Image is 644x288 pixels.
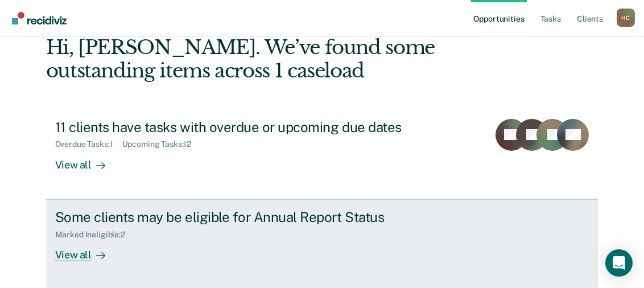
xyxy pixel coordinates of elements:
div: Overdue Tasks : 1 [55,139,122,149]
div: Some clients may be eligible for Annual Report Status [55,209,455,225]
div: 11 clients have tasks with overdue or upcoming due dates [55,119,455,135]
div: View all [55,239,119,261]
div: Hi, [PERSON_NAME]. We’ve found some outstanding items across 1 caseload [46,36,488,83]
button: Profile dropdown button [617,9,635,27]
div: Upcoming Tasks : 12 [122,139,201,149]
div: View all [55,149,119,171]
img: Recidiviz [12,12,67,24]
div: H C [617,9,635,27]
div: Marked Ineligible : 2 [55,230,134,240]
a: 11 clients have tasks with overdue or upcoming due datesOverdue Tasks:1Upcoming Tasks:12View all [46,110,598,199]
div: Open Intercom Messenger [605,249,633,277]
